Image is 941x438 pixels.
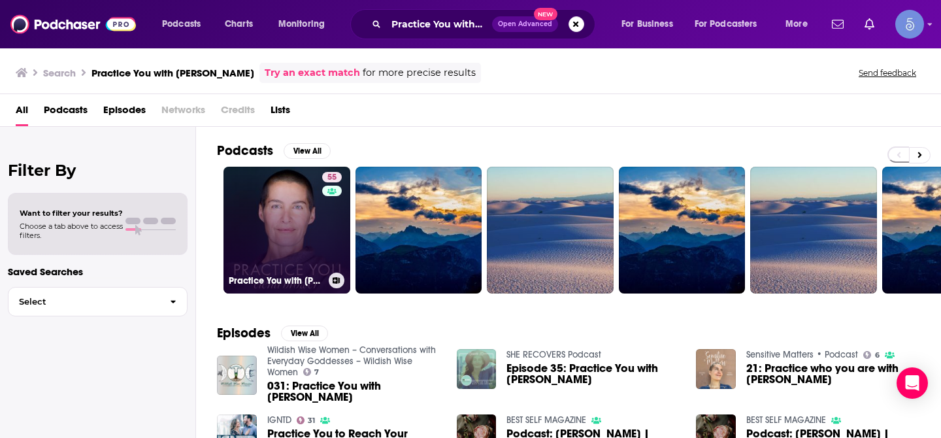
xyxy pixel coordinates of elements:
a: Wildish Wise Women – Conversations with Everyday Goddesses – Wildish Wise Women [267,345,436,378]
span: Podcasts [162,15,201,33]
h3: Search [43,67,76,79]
a: Podcasts [44,99,88,126]
span: 55 [327,171,337,184]
h3: Practice You with [PERSON_NAME] [91,67,254,79]
h2: Filter By [8,161,188,180]
h2: Podcasts [217,143,273,159]
a: Lists [271,99,290,126]
a: 21: Practice who you are with Elena Brower [746,363,920,385]
button: open menu [153,14,218,35]
img: User Profile [895,10,924,39]
a: Episodes [103,99,146,126]
button: open menu [612,14,689,35]
span: Monitoring [278,15,325,33]
button: View All [281,326,328,341]
span: 6 [875,352,880,358]
button: open menu [269,14,342,35]
button: Send feedback [855,67,920,78]
a: BEST SELF MAGAZINE [746,414,826,426]
span: Networks [161,99,205,126]
a: EpisodesView All [217,325,328,341]
a: Show notifications dropdown [827,13,849,35]
span: Logged in as Spiral5-G1 [895,10,924,39]
span: 31 [308,418,315,424]
span: for more precise results [363,65,476,80]
span: Select [8,297,159,306]
img: Episode 35: Practice You with Elena Brower [457,349,497,389]
a: 031: Practice You with Elena Brower [267,380,441,403]
p: Saved Searches [8,265,188,278]
span: 21: Practice who you are with [PERSON_NAME] [746,363,920,385]
a: All [16,99,28,126]
button: open menu [776,14,824,35]
span: Choose a tab above to access filters. [20,222,123,240]
div: Open Intercom Messenger [897,367,928,399]
h2: Episodes [217,325,271,341]
a: IGNTD [267,414,291,426]
a: Sensitive Matters • Podcast [746,349,858,360]
a: BEST SELF MAGAZINE [506,414,586,426]
h3: Practice You with [PERSON_NAME] [229,275,323,286]
a: 55 [322,172,342,182]
button: Select [8,287,188,316]
span: Open Advanced [498,21,552,27]
button: View All [284,143,331,159]
span: For Podcasters [695,15,757,33]
span: Episode 35: Practice You with [PERSON_NAME] [506,363,680,385]
img: Podchaser - Follow, Share and Rate Podcasts [10,12,136,37]
span: More [785,15,808,33]
a: SHE RECOVERS Podcast [506,349,601,360]
a: 55Practice You with [PERSON_NAME] [223,167,350,294]
a: Try an exact match [265,65,360,80]
span: 031: Practice You with [PERSON_NAME] [267,380,441,403]
a: PodcastsView All [217,143,331,159]
img: 21: Practice who you are with Elena Brower [696,349,736,389]
span: Credits [221,99,255,126]
span: 7 [314,369,319,375]
a: 6 [863,351,880,359]
button: open menu [686,14,776,35]
button: Open AdvancedNew [492,16,558,32]
img: 031: Practice You with Elena Brower [217,356,257,396]
a: Episode 35: Practice You with Elena Brower [506,363,680,385]
a: 31 [297,416,316,424]
div: Search podcasts, credits, & more... [363,9,608,39]
a: Charts [216,14,261,35]
span: Charts [225,15,253,33]
button: Show profile menu [895,10,924,39]
span: For Business [621,15,673,33]
input: Search podcasts, credits, & more... [386,14,492,35]
a: 7 [303,368,320,376]
span: Want to filter your results? [20,209,123,218]
a: Show notifications dropdown [859,13,880,35]
span: New [534,8,557,20]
